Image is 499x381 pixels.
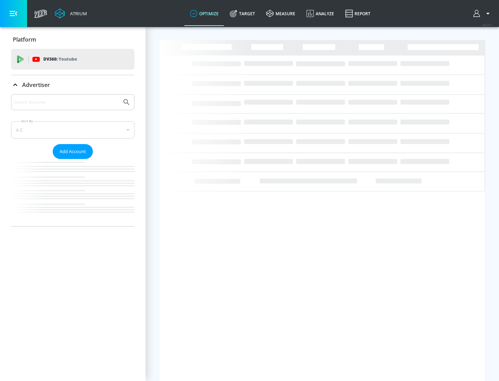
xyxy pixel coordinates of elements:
input: Search by name [14,98,119,107]
p: Youtube [59,55,77,63]
p: Platform [13,36,36,43]
div: DV360: Youtube [11,49,134,70]
nav: list of Advertiser [11,159,134,226]
a: Report [340,1,376,26]
div: Atrium [67,10,87,17]
span: Add Account [60,148,86,156]
div: Advertiser [11,94,134,226]
p: Advertiser [22,81,50,89]
label: Sort By [20,119,35,123]
a: Target [224,1,261,26]
span: v 4.25.2 [482,23,492,27]
button: Add Account [53,144,93,159]
a: optimize [184,1,224,26]
p: DV360: [43,55,77,63]
a: measure [261,1,301,26]
div: A-Z [11,121,134,139]
a: Analyze [301,1,340,26]
div: Platform [11,30,134,49]
a: Atrium [55,8,87,19]
div: Advertiser [11,75,134,95]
